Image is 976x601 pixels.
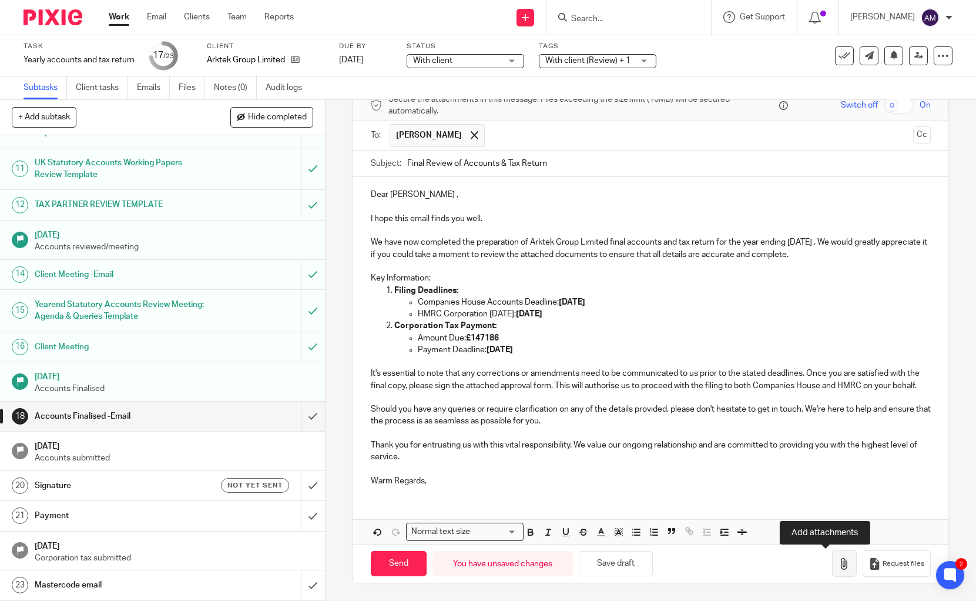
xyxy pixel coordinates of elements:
div: 15 [12,302,28,319]
h1: Mastercode email [35,576,204,594]
p: Amount Due: [418,332,931,344]
h1: [DATE] [35,226,313,241]
input: Send [371,551,427,576]
button: + Add subtask [12,107,76,127]
span: [DATE] [339,56,364,64]
label: Task [24,42,135,51]
p: Payment Deadline: [418,344,931,356]
input: Search [570,14,676,25]
span: Hide completed [248,113,307,122]
div: 2 [955,558,967,570]
h1: TAX PARTNER REVIEW TEMPLATE [35,196,204,213]
p: Arktek Group Limited [207,54,285,66]
strong: Filing Deadlines: [394,286,458,295]
h1: Accounts Finalised -Email [35,408,204,425]
p: Accounts submitted [35,452,313,464]
div: 20 [12,478,28,494]
div: 18 [12,408,28,425]
span: Normal text size [409,526,473,538]
label: Client [207,42,324,51]
span: With client (Review) + 1 [545,56,630,65]
p: Thank you for entrusting us with this vital responsibility. We value our ongoing relationship and... [371,439,931,463]
button: Request files [863,550,931,577]
label: Status [407,42,524,51]
div: 11 [12,161,28,177]
label: Due by [339,42,392,51]
span: Secure the attachments in this message. Files exceeding the size limit (10MB) will be secured aut... [388,94,776,118]
div: 12 [12,197,28,213]
div: 17 [153,49,174,62]
strong: [DATE] [516,310,542,318]
strong: [DATE] [487,346,513,354]
p: Accounts reviewed/meeting [35,241,313,253]
button: Save draft [579,551,653,576]
h1: Yearend Statutory Accounts Review Meeting: Agenda & Queries Template [35,296,204,326]
div: 23 [12,577,28,593]
span: On [920,99,931,111]
h1: [DATE] [35,438,313,452]
img: Pixie [24,9,82,25]
span: [PERSON_NAME] [396,129,462,141]
span: Get Support [740,13,785,21]
div: 21 [12,507,28,524]
div: 14 [12,266,28,283]
h1: Payment [35,507,204,525]
p: We have now completed the preparation of Arktek Group Limited final accounts and tax return for t... [371,236,931,261]
a: Reports [264,11,294,23]
button: Cc [913,126,931,144]
h1: Signature [35,477,204,495]
label: Tags [539,42,656,51]
a: Audit logs [266,76,311,99]
div: Yearly accounts and tax return [24,54,135,66]
label: To: [371,129,384,141]
span: Not yet sent [227,480,283,490]
p: Companies House Accounts Deadline: [418,296,931,308]
p: Dear [PERSON_NAME] , [371,189,931,201]
small: /23 [163,53,174,59]
span: With client [413,56,452,65]
button: Hide completed [230,107,313,127]
h1: [DATE] [35,537,313,552]
img: svg%3E [921,8,940,27]
h1: Client Meeting -Email [35,266,204,283]
span: Switch off [841,99,878,111]
input: Search for option [474,526,516,538]
a: Work [109,11,129,23]
div: 16 [12,339,28,355]
a: Files [179,76,205,99]
div: Search for option [406,523,524,541]
a: Email [147,11,166,23]
h1: [DATE] [35,368,313,383]
p: I hope this email finds you well. [371,213,931,225]
a: Emails [137,76,170,99]
strong: [DATE] [559,298,585,306]
a: Notes (0) [214,76,257,99]
p: Key Information: [371,272,931,284]
strong: £147186 [466,334,499,342]
div: You have unsaved changes [432,551,573,576]
p: Should you have any queries or require clarification on any of the details provided, please don't... [371,403,931,428]
p: [PERSON_NAME] [850,11,915,23]
p: It's essential to note that any corrections or amendments need to be communicated to us prior to ... [371,368,931,392]
a: Client tasks [76,76,128,99]
strong: Corporation Tax Payment: [394,322,497,330]
label: Subject: [371,158,401,169]
p: Accounts Finalised [35,383,313,395]
span: Request files [883,559,924,569]
h1: UK Statutory Accounts Working Papers Review Template [35,154,204,184]
a: Clients [184,11,210,23]
p: HMRC Corporation [DATE]: [418,308,931,320]
a: Subtasks [24,76,67,99]
p: Corporation tax submitted [35,552,313,564]
a: Team [227,11,247,23]
p: Warm Regards, [371,475,931,487]
h1: Client Meeting [35,338,204,356]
